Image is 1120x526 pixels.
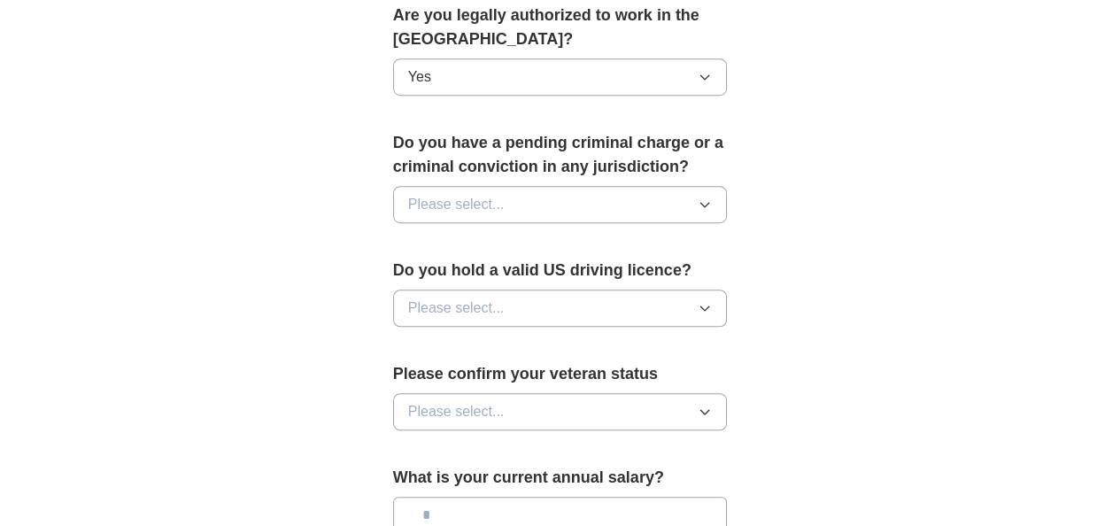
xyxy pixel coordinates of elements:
span: Please select... [408,194,505,215]
span: Please select... [408,298,505,319]
button: Please select... [393,290,728,327]
button: Yes [393,58,728,96]
label: Do you hold a valid US driving licence? [393,259,728,282]
button: Please select... [393,393,728,430]
span: Yes [408,66,431,88]
label: Are you legally authorized to work in the [GEOGRAPHIC_DATA]? [393,4,728,51]
label: What is your current annual salary? [393,466,728,490]
label: Please confirm your veteran status [393,362,728,386]
label: Do you have a pending criminal charge or a criminal conviction in any jurisdiction? [393,131,728,179]
span: Please select... [408,401,505,422]
button: Please select... [393,186,728,223]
